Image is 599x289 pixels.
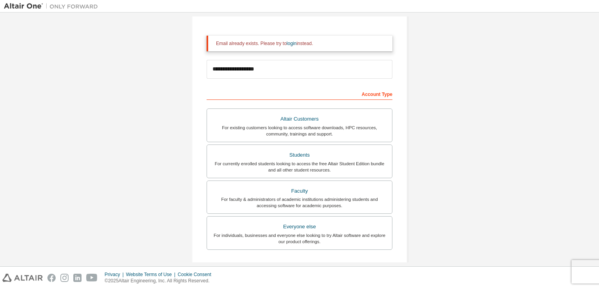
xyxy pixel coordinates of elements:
[4,2,102,10] img: Altair One
[207,262,392,274] div: Your Profile
[287,41,296,46] a: login
[105,278,216,284] p: © 2025 Altair Engineering, Inc. All Rights Reserved.
[126,271,178,278] div: Website Terms of Use
[212,161,387,173] div: For currently enrolled students looking to access the free Altair Student Edition bundle and all ...
[212,186,387,197] div: Faculty
[47,274,56,282] img: facebook.svg
[212,125,387,137] div: For existing customers looking to access software downloads, HPC resources, community, trainings ...
[212,232,387,245] div: For individuals, businesses and everyone else looking to try Altair software and explore our prod...
[2,274,43,282] img: altair_logo.svg
[207,87,392,100] div: Account Type
[212,150,387,161] div: Students
[212,196,387,209] div: For faculty & administrators of academic institutions administering students and accessing softwa...
[86,274,98,282] img: youtube.svg
[216,40,386,47] div: Email already exists. Please try to instead.
[60,274,69,282] img: instagram.svg
[73,274,82,282] img: linkedin.svg
[212,221,387,232] div: Everyone else
[105,271,126,278] div: Privacy
[178,271,216,278] div: Cookie Consent
[212,114,387,125] div: Altair Customers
